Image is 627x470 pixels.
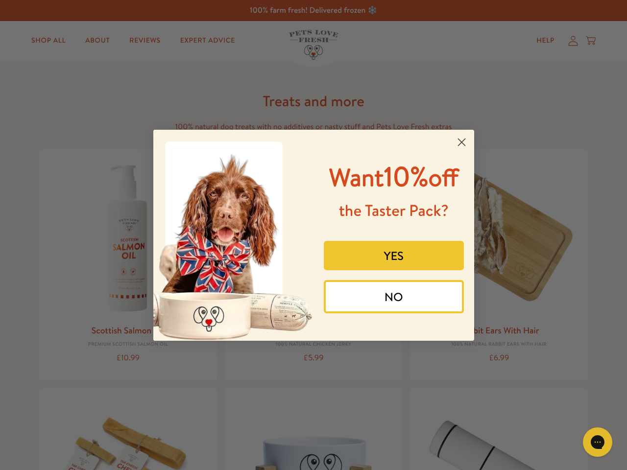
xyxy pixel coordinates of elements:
[329,157,459,195] span: 10%
[324,241,464,270] button: YES
[578,424,617,460] iframe: Gorgias live chat messenger
[428,161,458,194] span: off
[453,134,470,151] button: Close dialog
[339,200,449,221] span: the Taster Pack?
[329,161,384,194] span: Want
[324,280,464,313] button: NO
[153,130,314,341] img: 8afefe80-1ef6-417a-b86b-9520c2248d41.jpeg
